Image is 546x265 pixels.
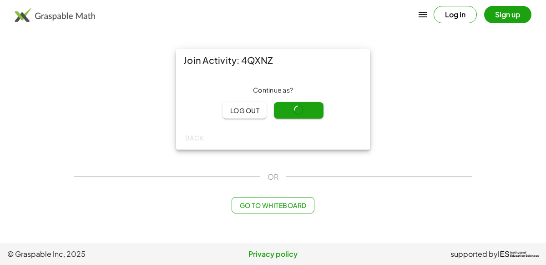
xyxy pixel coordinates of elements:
span: OR [268,171,278,182]
span: Go to Whiteboard [239,201,306,209]
div: Continue as ? [183,86,363,95]
span: Log out [230,106,259,114]
span: © Graspable Inc, 2025 [7,249,184,260]
span: Institute of Education Sciences [510,251,539,258]
a: IESInstitute ofEducation Sciences [498,249,539,260]
button: Log out [222,102,267,119]
a: Privacy policy [184,249,361,260]
button: Go to Whiteboard [232,197,314,213]
button: Log in [434,6,477,23]
button: Sign up [484,6,531,23]
div: Join Activity: 4QXNZ [176,49,370,71]
span: supported by [450,249,498,260]
span: IES [498,250,510,259]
